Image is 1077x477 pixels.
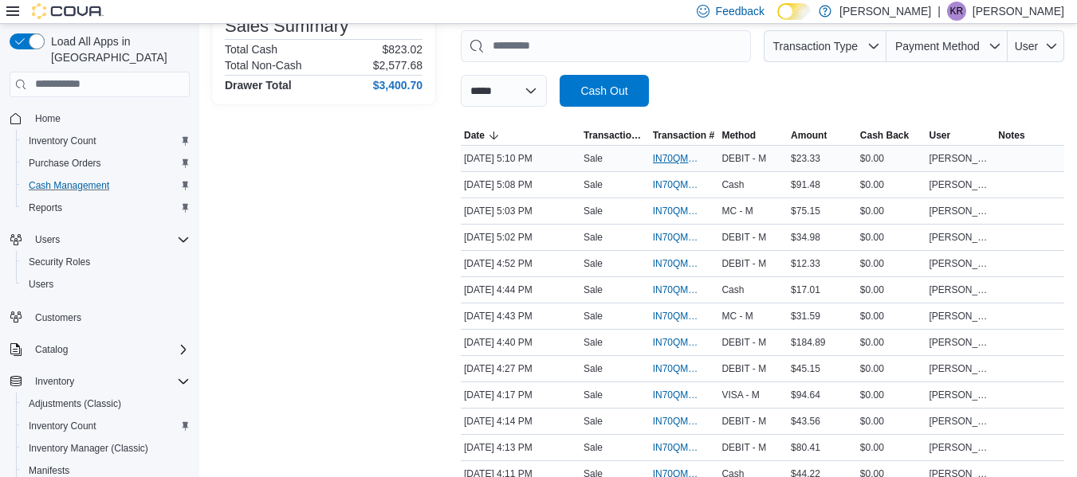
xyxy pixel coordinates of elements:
[930,283,992,296] span: [PERSON_NAME]
[22,439,190,458] span: Inventory Manager (Classic)
[461,412,580,431] div: [DATE] 4:14 PM
[930,231,992,244] span: [PERSON_NAME]
[29,307,190,326] span: Customers
[461,149,580,168] div: [DATE] 5:10 PM
[930,257,992,270] span: [PERSON_NAME]
[16,130,196,152] button: Inventory Count
[653,129,714,142] span: Transaction #
[29,442,148,455] span: Inventory Manager (Classic)
[22,198,69,217] a: Reports
[584,129,647,142] span: Transaction Type
[791,336,825,349] span: $184.89
[653,231,700,244] span: IN70QM-1898094
[584,283,603,296] p: Sale
[584,152,603,165] p: Sale
[721,257,766,270] span: DEBIT - M
[1008,30,1064,62] button: User
[857,175,926,194] div: $0.00
[16,437,196,459] button: Inventory Manager (Classic)
[16,251,196,273] button: Security Roles
[973,2,1064,21] p: [PERSON_NAME]
[772,40,858,53] span: Transaction Type
[791,362,820,375] span: $45.15
[857,412,926,431] div: $0.00
[653,385,716,405] button: IN70QM-1898021
[857,201,926,221] div: $0.00
[16,197,196,219] button: Reports
[461,438,580,457] div: [DATE] 4:13 PM
[29,397,121,410] span: Adjustments (Classic)
[653,228,716,247] button: IN70QM-1898094
[29,230,190,249] span: Users
[29,201,62,214] span: Reports
[860,129,909,142] span: Cash Back
[721,178,744,191] span: Cash
[584,389,603,401] p: Sale
[225,17,348,36] h3: Sales Summary
[461,359,580,378] div: [DATE] 4:27 PM
[791,389,820,401] span: $94.64
[29,109,67,128] a: Home
[3,338,196,361] button: Catalog
[584,205,603,217] p: Sale
[16,152,196,174] button: Purchase Orders
[653,415,700,428] span: IN70QM-1898016
[653,280,716,299] button: IN70QM-1898068
[461,228,580,247] div: [DATE] 5:02 PM
[3,107,196,130] button: Home
[764,30,886,62] button: Transaction Type
[791,257,820,270] span: $12.33
[886,30,1008,62] button: Payment Method
[653,412,716,431] button: IN70QM-1898016
[947,2,966,21] div: Kevin Russell
[22,275,60,294] a: Users
[32,3,104,19] img: Cova
[721,441,766,454] span: DEBIT - M
[560,75,649,107] button: Cash Out
[461,126,580,145] button: Date
[653,178,700,191] span: IN70QM-1898110
[791,231,820,244] span: $34.98
[930,152,992,165] span: [PERSON_NAME]
[721,205,753,217] span: MC - M
[857,149,926,168] div: $0.00
[29,340,190,359] span: Catalog
[29,278,53,291] span: Users
[29,230,66,249] button: Users
[22,252,190,272] span: Security Roles
[930,205,992,217] span: [PERSON_NAME]
[3,370,196,393] button: Inventory
[29,179,109,192] span: Cash Management
[382,43,423,56] p: $823.02
[895,40,980,53] span: Payment Method
[16,393,196,415] button: Adjustments (Classic)
[721,129,756,142] span: Method
[788,126,857,145] button: Amount
[653,310,700,323] span: IN70QM-1898066
[584,178,603,191] p: Sale
[225,59,302,72] h6: Total Non-Cash
[721,336,766,349] span: DEBIT - M
[777,20,778,21] span: Dark Mode
[584,415,603,428] p: Sale
[29,340,74,359] button: Catalog
[16,273,196,295] button: Users
[721,152,766,165] span: DEBIT - M
[857,385,926,405] div: $0.00
[857,333,926,352] div: $0.00
[653,257,700,270] span: IN70QM-1898080
[930,129,951,142] span: User
[461,201,580,221] div: [DATE] 5:03 PM
[777,3,811,20] input: Dark Mode
[857,307,926,326] div: $0.00
[29,420,96,432] span: Inventory Count
[653,175,716,194] button: IN70QM-1898110
[22,131,103,151] a: Inventory Count
[653,333,716,352] button: IN70QM-1898059
[35,343,68,356] span: Catalog
[857,126,926,145] button: Cash Back
[22,275,190,294] span: Users
[464,129,485,142] span: Date
[35,375,74,388] span: Inventory
[461,254,580,273] div: [DATE] 4:52 PM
